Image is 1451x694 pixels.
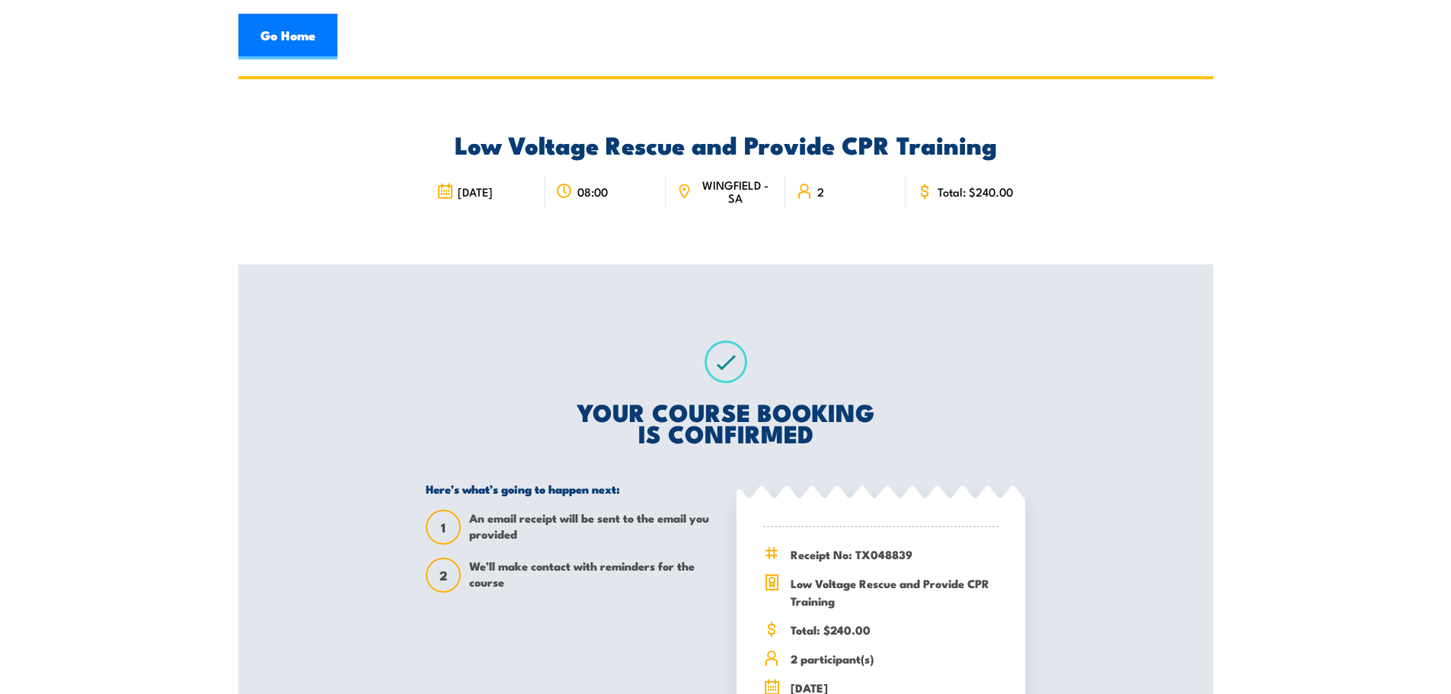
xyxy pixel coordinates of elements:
span: Total: $240.00 [938,185,1013,198]
span: 08:00 [577,185,608,198]
span: We’ll make contact with reminders for the course [469,558,714,593]
span: Low Voltage Rescue and Provide CPR Training [791,574,999,609]
h2: Low Voltage Rescue and Provide CPR Training [426,133,1025,155]
span: 2 [817,185,824,198]
span: WINGFIELD - SA [696,178,775,204]
span: [DATE] [458,185,493,198]
a: Go Home [238,14,337,59]
span: 1 [427,520,459,536]
span: 2 [427,568,459,584]
span: Receipt No: TX048839 [791,545,999,563]
h2: YOUR COURSE BOOKING IS CONFIRMED [426,401,1025,443]
span: 2 participant(s) [791,650,999,667]
span: Total: $240.00 [791,621,999,638]
h5: Here’s what’s going to happen next: [426,481,714,496]
span: An email receipt will be sent to the email you provided [469,510,714,545]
